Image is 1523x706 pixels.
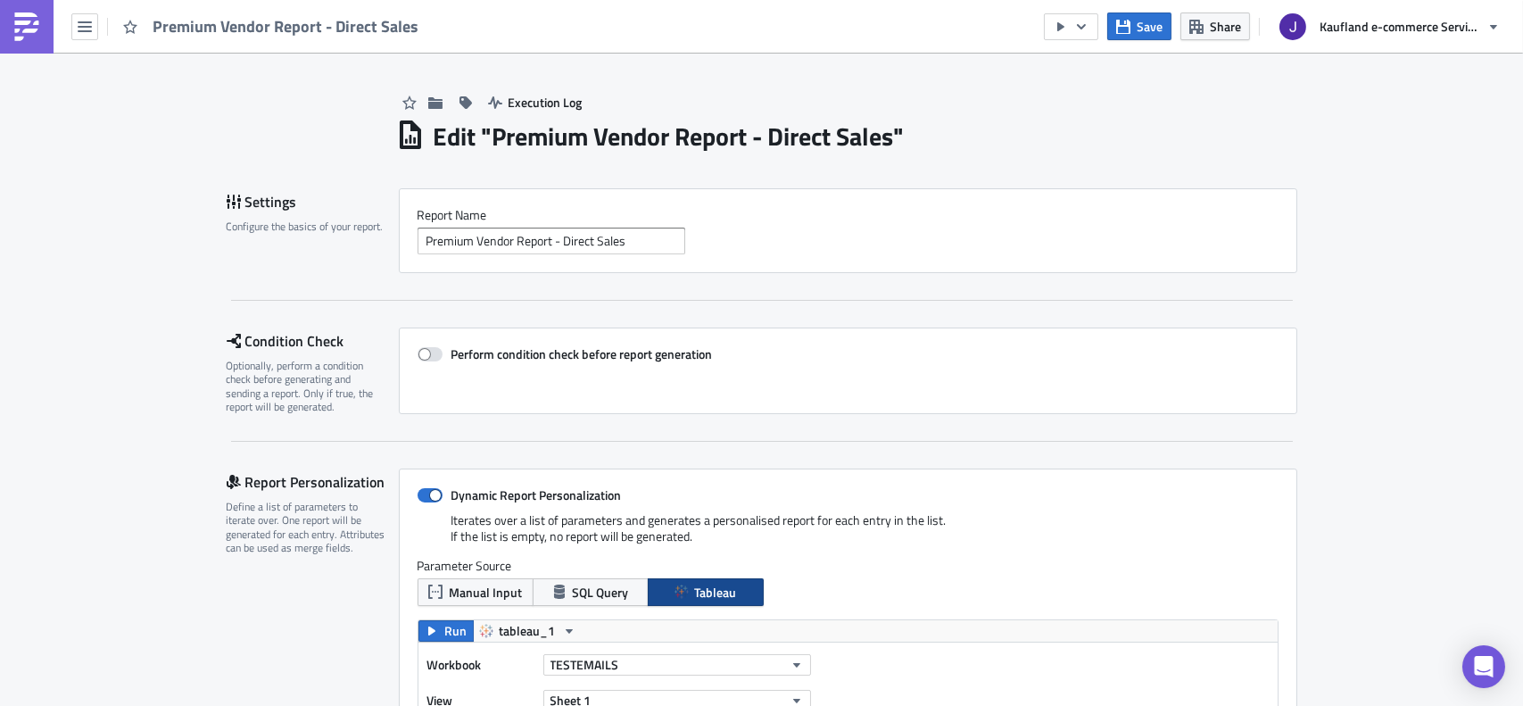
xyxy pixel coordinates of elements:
[43,62,852,77] li: Traffic Trend: Shows the trend in visits over the last 30 days as a graph.
[509,93,583,112] span: Execution Log
[227,469,399,495] div: Report Personalization
[473,620,583,642] button: tableau_1
[227,188,399,215] div: Settings
[434,120,905,153] h1: Edit " Premium Vendor Report - Direct Sales "
[12,12,41,41] img: PushMetrics
[695,583,737,602] span: Tableau
[227,500,387,555] div: Define a list of parameters to iterate over. One report will be generated for each entry. Attribu...
[7,143,852,157] p: Kaufland Marketplace GmbH / Direct Sales
[1462,645,1505,688] div: Open Intercom Messenger
[479,88,592,116] button: Execution Log
[543,654,811,676] button: TESTEMAILS
[227,328,399,354] div: Condition Check
[573,583,629,602] span: SQL Query
[227,220,387,233] div: Configure the basics of your report.
[418,620,474,642] button: Run
[7,89,852,118] p: Please do not reply to this email. If you have any questions, please kindly contact us directly b...
[500,620,556,642] span: tableau_1
[1320,17,1480,36] span: Kaufland e-commerce Services GmbH & Co. KG
[43,34,852,62] li: Customer Insights Map: Shows the average number of items ordered in the last 30 days per state. T...
[43,20,852,34] li: Summary: Summarizes the most important data from the Premium Vendor Report.
[550,655,619,674] span: TESTEMAILS
[445,620,468,642] span: Run
[418,578,534,606] button: Manual Input
[427,652,534,678] label: Workbook
[1107,12,1171,40] button: Save
[648,578,764,606] button: Tableau
[418,512,1279,558] div: Iterates over a list of parameters and generates a personalised report for each entry in the list...
[43,5,852,20] li: Premium Vendor Report: Contains all sheets with information on various topics.
[7,123,852,137] p: Best regards,
[451,486,622,504] strong: Dynamic Report Personalization
[1269,7,1510,46] button: Kaufland e-commerce Services GmbH & Co. KG
[1278,12,1308,42] img: Avatar
[227,359,387,414] div: Optionally, perform a condition check before generating and sending a report. Only if true, the r...
[418,558,1279,574] label: Parameter Source
[533,578,649,606] button: SQL Query
[1137,17,1163,36] span: Save
[153,16,420,37] span: Premium Vendor Report - Direct Sales
[449,583,522,602] span: Manual Input
[418,207,1279,223] label: Report Nam﻿e
[1180,12,1250,40] button: Share
[451,345,713,363] strong: Perform condition check before report generation
[1210,17,1241,36] span: Share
